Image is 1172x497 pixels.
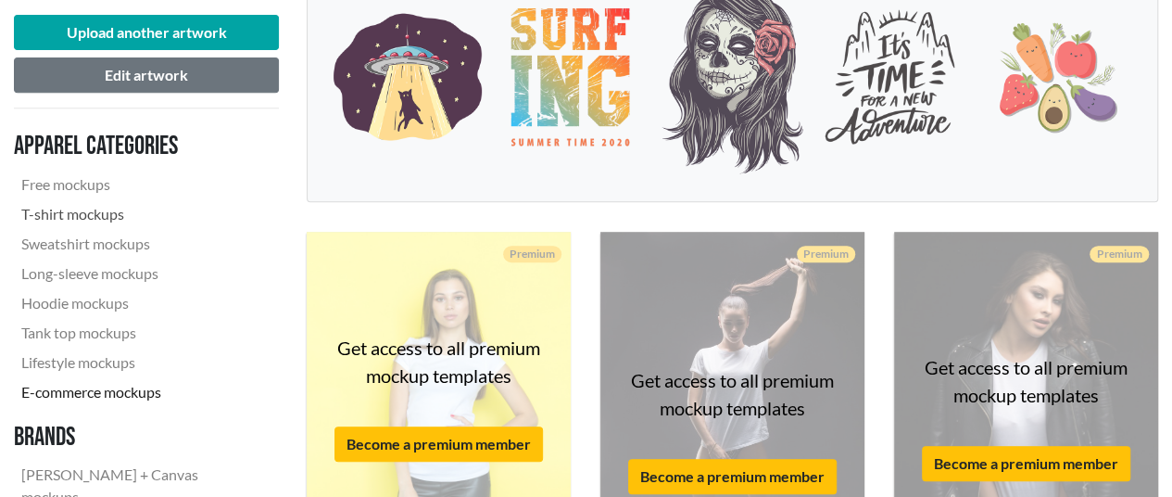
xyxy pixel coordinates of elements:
[14,199,264,229] a: T-shirt mockups
[325,334,552,389] p: Get access to all premium mockup templates
[14,170,264,199] a: Free mockups
[14,377,264,407] a: E-commerce mockups
[14,57,279,93] button: Edit artwork
[913,353,1140,409] p: Get access to all premium mockup templates
[14,259,264,288] a: Long-sleeve mockups
[334,427,543,462] button: Become a premium member
[922,446,1130,481] button: Become a premium member
[14,422,264,453] h3: Brands
[14,288,264,318] a: Hoodie mockups
[628,459,837,494] button: Become a premium member
[14,229,264,259] a: Sweatshirt mockups
[14,348,264,377] a: Lifestyle mockups
[619,366,846,422] p: Get access to all premium mockup templates
[14,15,279,50] button: Upload another artwork
[14,131,264,162] h3: Apparel categories
[14,318,264,348] a: Tank top mockups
